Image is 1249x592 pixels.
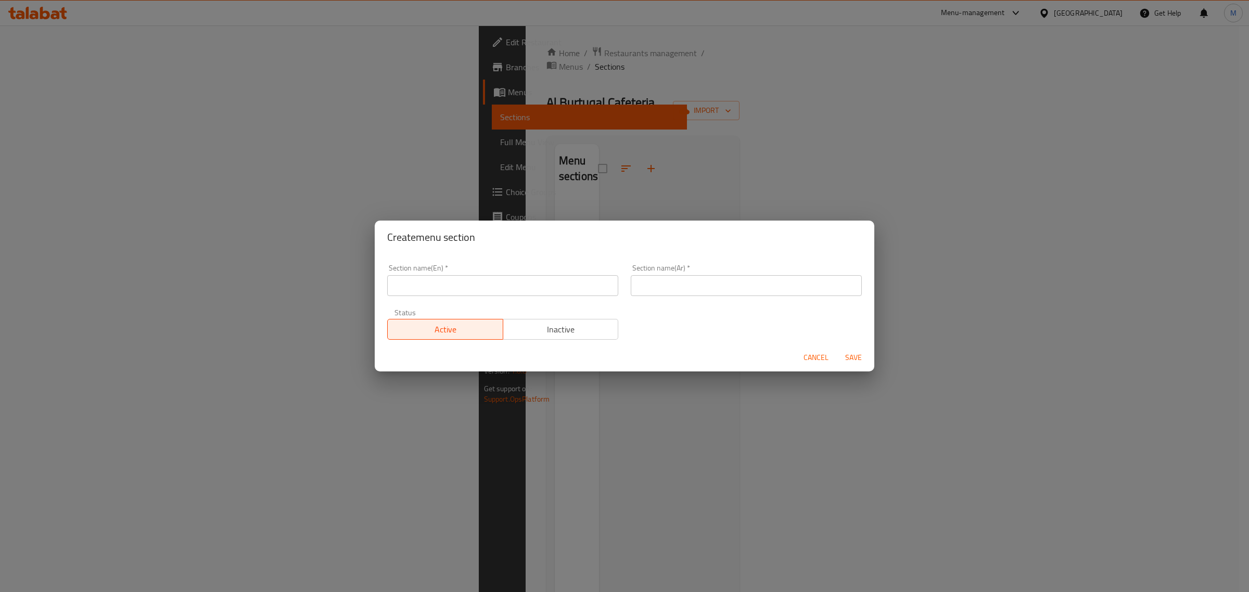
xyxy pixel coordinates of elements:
span: Cancel [804,351,829,364]
button: Inactive [503,319,619,340]
input: Please enter section name(en) [387,275,618,296]
button: Cancel [799,348,833,367]
span: Active [392,322,499,337]
button: Save [837,348,870,367]
input: Please enter section name(ar) [631,275,862,296]
button: Active [387,319,503,340]
h2: Create menu section [387,229,862,246]
span: Save [841,351,866,364]
span: Inactive [507,322,615,337]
